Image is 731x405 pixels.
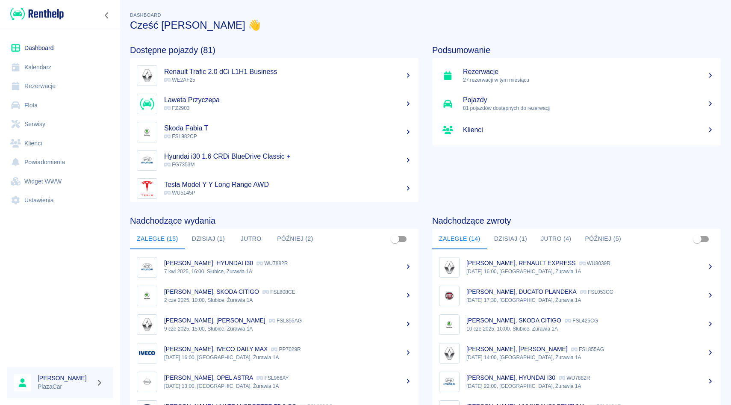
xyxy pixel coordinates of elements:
[7,191,113,210] a: Ustawienia
[466,317,561,324] p: [PERSON_NAME], SKODA CITIGO
[7,115,113,134] a: Serwisy
[262,289,295,295] p: FSL808CE
[466,296,714,304] p: [DATE] 17:30, [GEOGRAPHIC_DATA], Żurawia 1A
[441,288,457,304] img: Image
[164,374,253,381] p: [PERSON_NAME], OPEL ASTRA
[270,229,320,249] button: Później (2)
[432,253,721,281] a: Image[PERSON_NAME], RENAULT EXPRESS WU8039R[DATE] 16:00, [GEOGRAPHIC_DATA], Żurawia 1A
[466,374,555,381] p: [PERSON_NAME], HYUNDAI I30
[432,118,721,142] a: Klienci
[139,96,155,112] img: Image
[466,268,714,275] p: [DATE] 16:00, [GEOGRAPHIC_DATA], Żurawia 1A
[164,124,412,133] h5: Skoda Fabia T
[466,346,568,352] p: [PERSON_NAME], [PERSON_NAME]
[164,288,259,295] p: [PERSON_NAME], SKODA CITIGO
[466,382,714,390] p: [DATE] 22:00, [GEOGRAPHIC_DATA], Żurawia 1A
[164,68,412,76] h5: Renault Trafic 2.0 dCi L1H1 Business
[130,146,419,174] a: ImageHyundai i30 1.6 CRDi BlueDrive Classic + FG7353M
[164,152,412,161] h5: Hyundai i30 1.6 CRDi BlueDrive Classic +
[441,345,457,361] img: Image
[164,296,412,304] p: 2 cze 2025, 10:00, Słubice, Żurawia 1A
[271,346,301,352] p: PP7029R
[7,7,64,21] a: Renthelp logo
[7,38,113,58] a: Dashboard
[164,354,412,361] p: [DATE] 16:00, [GEOGRAPHIC_DATA], Żurawia 1A
[578,229,628,249] button: Później (5)
[565,318,598,324] p: FSL425CG
[432,62,721,90] a: Rezerwacje27 rezerwacji w tym miesiącu
[139,180,155,197] img: Image
[130,12,161,18] span: Dashboard
[164,346,268,352] p: [PERSON_NAME], IVECO DAILY MAX
[432,216,721,226] h4: Nadchodzące zwroty
[130,45,419,55] h4: Dostępne pojazdy (81)
[432,339,721,367] a: Image[PERSON_NAME], [PERSON_NAME] FSL855AG[DATE] 14:00, [GEOGRAPHIC_DATA], Żurawia 1A
[164,96,412,104] h5: Laweta Przyczepa
[130,281,419,310] a: Image[PERSON_NAME], SKODA CITIGO FSL808CE2 cze 2025, 10:00, Słubice, Żurawia 1A
[164,268,412,275] p: 7 kwi 2025, 16:00, Słubice, Żurawia 1A
[441,259,457,275] img: Image
[441,374,457,390] img: Image
[164,77,195,83] span: WE2AF25
[139,345,155,361] img: Image
[463,68,714,76] h5: Rezerwacje
[256,260,288,266] p: WU7882R
[432,45,721,55] h4: Podsumowanie
[130,19,721,31] h3: Cześć [PERSON_NAME] 👋
[432,310,721,339] a: Image[PERSON_NAME], SKODA CITIGO FSL425CG10 cze 2025, 10:00, Słubice, Żurawia 1A
[7,77,113,96] a: Rezerwacje
[130,118,419,146] a: ImageSkoda Fabia T FSL982CP
[689,231,705,247] span: Pokaż przypisane tylko do mnie
[256,375,289,381] p: FSL966AY
[164,180,412,189] h5: Tesla Model Y Y Long Range AWD
[139,316,155,333] img: Image
[579,260,610,266] p: WU8039R
[130,62,419,90] a: ImageRenault Trafic 2.0 dCi L1H1 Business WE2AF25
[130,367,419,396] a: Image[PERSON_NAME], OPEL ASTRA FSL966AY[DATE] 13:00, [GEOGRAPHIC_DATA], Żurawia 1A
[432,367,721,396] a: Image[PERSON_NAME], HYUNDAI I30 WU7882R[DATE] 22:00, [GEOGRAPHIC_DATA], Żurawia 1A
[7,172,113,191] a: Widget WWW
[139,152,155,169] img: Image
[463,126,714,134] h5: Klienci
[463,76,714,84] p: 27 rezerwacji w tym miesiącu
[466,260,576,266] p: [PERSON_NAME], RENAULT EXPRESS
[7,58,113,77] a: Kalendarz
[185,229,232,249] button: Dzisiaj (1)
[100,10,113,21] button: Zwiń nawigację
[487,229,534,249] button: Dzisiaj (1)
[232,229,270,249] button: Jutro
[466,288,577,295] p: [PERSON_NAME], DUCATO PLANDEKA
[38,374,92,382] h6: [PERSON_NAME]
[139,374,155,390] img: Image
[164,382,412,390] p: [DATE] 13:00, [GEOGRAPHIC_DATA], Żurawia 1A
[130,229,185,249] button: Zaległe (15)
[139,259,155,275] img: Image
[7,96,113,115] a: Flota
[164,260,253,266] p: [PERSON_NAME], HYUNDAI I30
[441,316,457,333] img: Image
[164,190,195,196] span: WU5145P
[387,231,403,247] span: Pokaż przypisane tylko do mnie
[139,288,155,304] img: Image
[432,229,487,249] button: Zaległe (14)
[7,134,113,153] a: Klienci
[432,90,721,118] a: Pojazdy81 pojazdów dostępnych do rezerwacji
[463,104,714,112] p: 81 pojazdów dostępnych do rezerwacji
[466,325,714,333] p: 10 cze 2025, 10:00, Słubice, Żurawia 1A
[466,354,714,361] p: [DATE] 14:00, [GEOGRAPHIC_DATA], Żurawia 1A
[571,346,604,352] p: FSL855AG
[139,68,155,84] img: Image
[432,281,721,310] a: Image[PERSON_NAME], DUCATO PLANDEKA FSL053CG[DATE] 17:30, [GEOGRAPHIC_DATA], Żurawia 1A
[164,133,197,139] span: FSL982CP
[164,162,195,168] span: FG7353M
[7,153,113,172] a: Powiadomienia
[580,289,613,295] p: FSL053CG
[534,229,578,249] button: Jutro (4)
[130,253,419,281] a: Image[PERSON_NAME], HYUNDAI I30 WU7882R7 kwi 2025, 16:00, Słubice, Żurawia 1A
[130,174,419,203] a: ImageTesla Model Y Y Long Range AWD WU5145P
[130,90,419,118] a: ImageLaweta Przyczepa FZ2903
[559,375,590,381] p: WU7882R
[463,96,714,104] h5: Pojazdy
[164,317,265,324] p: [PERSON_NAME], [PERSON_NAME]
[130,339,419,367] a: Image[PERSON_NAME], IVECO DAILY MAX PP7029R[DATE] 16:00, [GEOGRAPHIC_DATA], Żurawia 1A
